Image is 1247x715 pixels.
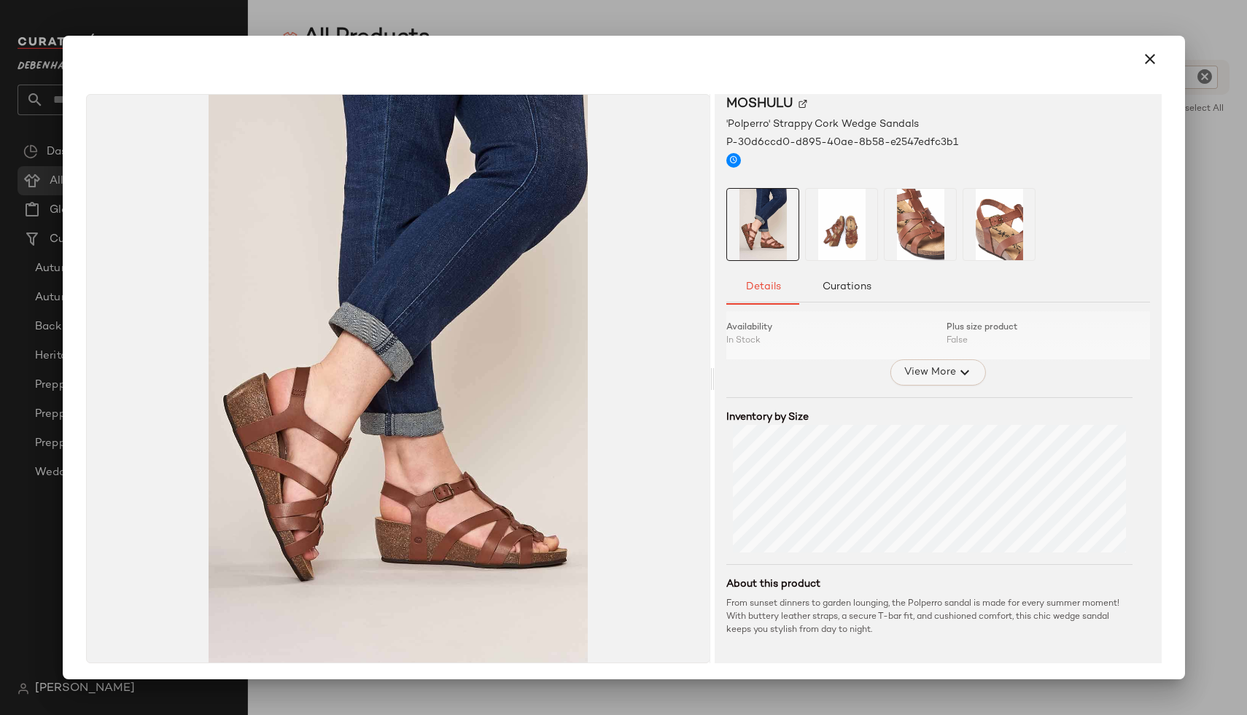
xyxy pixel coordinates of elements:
[822,281,871,293] span: Curations
[727,189,799,260] img: m5063206055798_tan_xl
[726,577,1132,592] div: About this product
[799,100,807,109] img: svg%3e
[903,364,955,381] span: View More
[885,189,956,260] img: m5063206055798_tan_xl_2
[806,189,877,260] img: m5063206055798_tan_xl_1
[890,359,985,386] button: View More
[726,598,1132,637] div: From sunset dinners to garden lounging, the Polperro sandal is made for every summer moment! With...
[745,281,781,293] span: Details
[726,94,793,114] span: Moshulu
[726,117,919,132] span: 'Polperro' Strappy Cork Wedge Sandals
[87,95,710,663] img: m5063206055798_tan_xl
[726,135,958,150] span: P-30d6ccd0-d895-40ae-8b58-e2547edfc3b1
[726,410,1132,425] div: Inventory by Size
[963,189,1035,260] img: m5063206055798_tan_xl_3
